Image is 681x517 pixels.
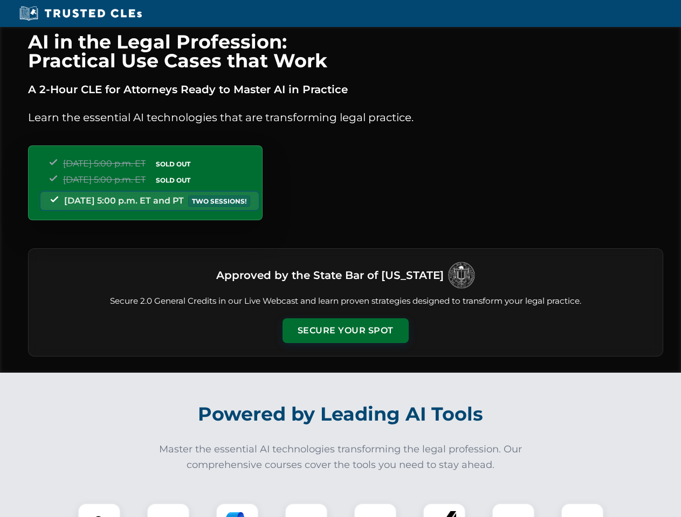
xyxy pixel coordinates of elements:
img: Logo [448,262,475,289]
img: Trusted CLEs [16,5,145,22]
span: SOLD OUT [152,158,194,170]
button: Secure Your Spot [283,318,409,343]
h3: Approved by the State Bar of [US_STATE] [216,266,444,285]
span: SOLD OUT [152,174,194,186]
h2: Powered by Leading AI Tools [42,395,639,433]
p: Secure 2.0 General Credits in our Live Webcast and learn proven strategies designed to transform ... [42,295,650,308]
p: Master the essential AI technologies transforming the legal profession. Our comprehensive courses... [152,442,529,473]
p: Learn the essential AI technologies that are transforming legal practice. [28,109,663,126]
span: [DATE] 5:00 p.m. ET [63,158,146,169]
span: [DATE] 5:00 p.m. ET [63,174,146,185]
h1: AI in the Legal Profession: Practical Use Cases that Work [28,32,663,70]
p: A 2-Hour CLE for Attorneys Ready to Master AI in Practice [28,81,663,98]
